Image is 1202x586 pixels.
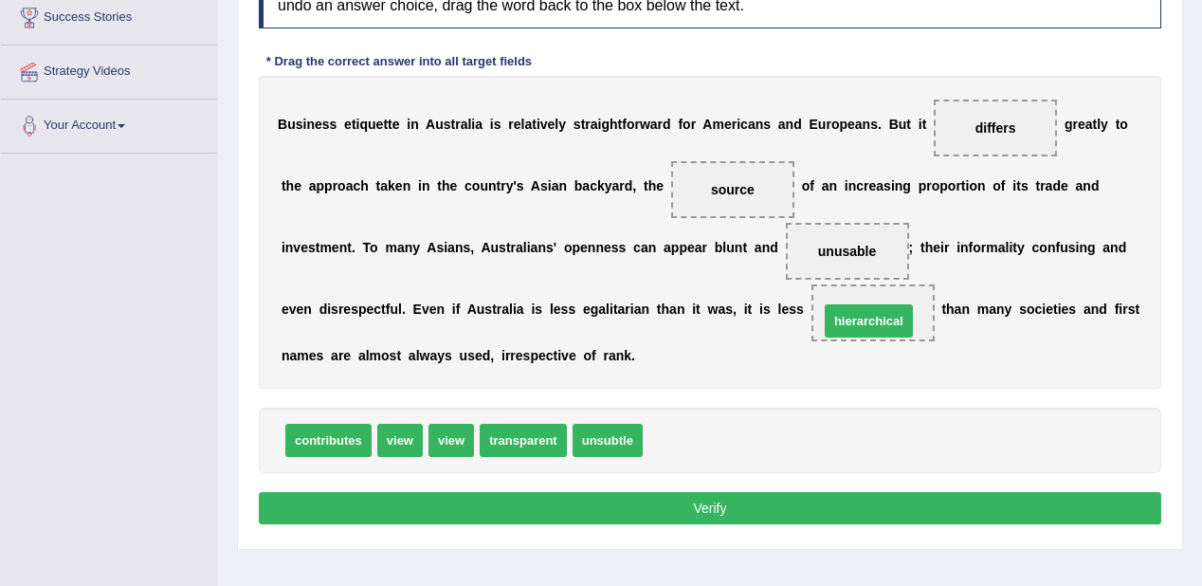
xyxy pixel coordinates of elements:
b: B [278,117,287,132]
b: a [516,240,523,255]
b: B [889,117,899,132]
b: a [582,178,590,193]
b: i [527,240,531,255]
b: s [611,240,619,255]
b: i [966,178,970,193]
b: g [601,117,610,132]
b: k [388,178,395,193]
b: a [664,240,671,255]
b: o [993,178,1001,193]
b: t [376,178,381,193]
b: r [455,117,460,132]
b: u [1060,240,1068,255]
b: t [497,178,501,193]
b: n [455,240,464,255]
b: g [902,178,911,193]
b: . [402,302,406,317]
b: o [683,117,691,132]
b: n [1083,178,1091,193]
b: i [940,240,944,255]
b: n [756,117,764,132]
b: t [532,117,537,132]
b: k [597,178,605,193]
b: d [793,117,802,132]
b: o [802,178,810,193]
b: i [1012,178,1016,193]
b: l [555,117,558,132]
b: c [590,178,597,193]
b: s [308,240,316,255]
b: e [604,240,611,255]
b: r [702,240,707,255]
b: e [580,240,588,255]
span: unusable [818,244,876,259]
b: f [1055,240,1060,255]
b: s [351,302,358,317]
b: m [385,240,396,255]
b: n [339,240,348,255]
b: a [748,117,756,132]
b: l [722,240,726,255]
b: t [437,178,442,193]
b: e [724,117,732,132]
b: n [403,178,411,193]
b: n [537,240,546,255]
b: v [293,240,300,255]
b: i [737,117,740,132]
b: b [715,240,723,255]
b: t [742,240,747,255]
b: n [848,178,857,193]
b: i [1009,240,1012,255]
b: f [622,117,627,132]
b: n [977,178,986,193]
b: f [386,302,391,317]
b: t [920,240,925,255]
b: s [296,117,303,132]
b: s [463,240,470,255]
b: e [376,117,384,132]
b: w [640,117,650,132]
b: v [540,117,548,132]
b: d [663,117,671,132]
b: y [605,178,612,193]
b: a [309,178,317,193]
b: n [648,240,657,255]
b: r [634,117,639,132]
b: A [481,240,490,255]
b: i [490,117,494,132]
b: h [610,117,618,132]
b: t [581,117,586,132]
b: o [1120,117,1128,132]
b: n [735,240,743,255]
span: differs [975,120,1016,136]
b: r [926,178,931,193]
b: a [1085,117,1093,132]
b: o [973,240,981,255]
b: o [969,178,977,193]
b: s [870,117,878,132]
b: c [740,117,748,132]
b: a [822,178,829,193]
b: e [332,240,339,255]
b: d [1052,178,1061,193]
b: r [511,240,516,255]
b: r [1072,117,1077,132]
b: f [969,240,974,255]
b: h [442,178,450,193]
b: v [289,302,297,317]
b: s [1068,240,1076,255]
b: r [1040,178,1045,193]
b: ; [909,240,914,255]
b: f [1001,178,1006,193]
b: p [939,178,948,193]
b: t [1035,178,1040,193]
b: i [327,302,331,317]
span: Drop target [934,100,1057,156]
b: n [595,240,604,255]
b: a [475,117,483,132]
b: t [922,117,927,132]
b: a [531,240,538,255]
b: i [282,240,285,255]
b: v [422,302,429,317]
b: g [1065,117,1073,132]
